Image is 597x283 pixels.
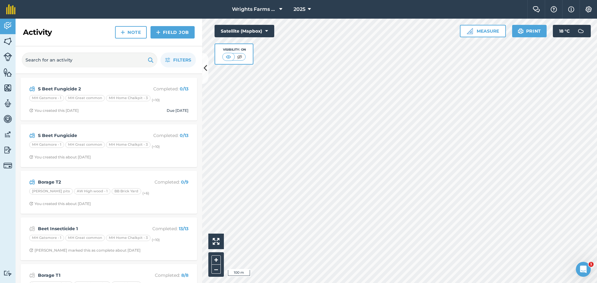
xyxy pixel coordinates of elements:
[512,25,547,37] button: Print
[211,265,221,274] button: –
[181,179,188,185] strong: 0 / 9
[180,133,188,138] strong: 0 / 13
[29,235,64,241] div: MH Gatsmore - 1
[568,6,574,13] img: svg+xml;base64,PHN2ZyB4bWxucz0iaHR0cDovL3d3dy53My5vcmcvMjAwMC9zdmciIHdpZHRoPSIxNyIgaGVpZ2h0PSIxNy...
[3,68,12,77] img: svg+xml;base64,PHN2ZyB4bWxucz0iaHR0cDovL3d3dy53My5vcmcvMjAwMC9zdmciIHdpZHRoPSI1NiIgaGVpZ2h0PSI2MC...
[142,191,149,195] small: (+ 6 )
[150,26,195,39] a: Field Job
[29,155,33,159] img: Clock with arrow pointing clockwise
[559,25,570,37] span: 18 ° C
[467,28,473,34] img: Ruler icon
[180,86,188,92] strong: 0 / 13
[213,238,220,245] img: Four arrows, one pointing top left, one top right, one bottom right and the last bottom left
[29,142,64,148] div: MH Gatsmore - 1
[294,6,305,13] span: 2025
[139,132,188,139] p: Completed :
[115,26,147,39] a: Note
[29,108,33,112] img: Clock with arrow pointing clockwise
[74,188,110,194] div: AW High wood - 1
[22,52,157,67] input: Search for an activity
[3,270,12,276] img: svg+xml;base64,PD94bWwgdmVyc2lvbj0iMS4wIiBlbmNvZGluZz0idXRmLTgiPz4KPCEtLSBHZW5lcmF0b3I6IEFkb2JlIE...
[29,108,79,113] div: You created this [DATE]
[6,4,16,14] img: fieldmargin Logo
[29,85,35,93] img: svg+xml;base64,PD94bWwgdmVyc2lvbj0iMS4wIiBlbmNvZGluZz0idXRmLTgiPz4KPCEtLSBHZW5lcmF0b3I6IEFkb2JlIE...
[156,29,160,36] img: svg+xml;base64,PHN2ZyB4bWxucz0iaHR0cDovL3d3dy53My5vcmcvMjAwMC9zdmciIHdpZHRoPSIxNCIgaGVpZ2h0PSIyNC...
[152,98,160,102] small: (+ 10 )
[38,179,137,185] strong: Borage T2
[533,6,540,12] img: Two speech bubbles overlapping with the left bubble in the forefront
[29,201,91,206] div: You created this about [DATE]
[215,25,274,37] button: Satellite (Mapbox)
[3,161,12,170] img: svg+xml;base64,PD94bWwgdmVyc2lvbj0iMS4wIiBlbmNvZGluZz0idXRmLTgiPz4KPCEtLSBHZW5lcmF0b3I6IEFkb2JlIE...
[29,225,35,232] img: svg+xml;base64,PD94bWwgdmVyc2lvbj0iMS4wIiBlbmNvZGluZz0idXRmLTgiPz4KPCEtLSBHZW5lcmF0b3I6IEFkb2JlIE...
[211,255,221,265] button: +
[29,248,33,252] img: Clock with arrow pointing clockwise
[222,47,246,52] div: Visibility: On
[106,235,150,241] div: MH Home Chalkpit - 3
[224,54,232,60] img: svg+xml;base64,PHN2ZyB4bWxucz0iaHR0cDovL3d3dy53My5vcmcvMjAwMC9zdmciIHdpZHRoPSI1MCIgaGVpZ2h0PSI0MC...
[24,128,193,163] a: S Beet FungicideCompleted: 0/13MH Gatsmore - 1MH Great commonMH Home Chalkpit - 3(+10)Clock with ...
[139,85,188,92] p: Completed :
[3,99,12,108] img: svg+xml;base64,PD94bWwgdmVyc2lvbj0iMS4wIiBlbmNvZGluZz0idXRmLTgiPz4KPCEtLSBHZW5lcmF0b3I6IEFkb2JlIE...
[38,225,137,232] strong: Beet Insecticide 1
[550,6,558,12] img: A question mark icon
[152,238,160,242] small: (+ 10 )
[106,95,150,101] div: MH Home Chalkpit - 3
[3,145,12,155] img: svg+xml;base64,PD94bWwgdmVyc2lvbj0iMS4wIiBlbmNvZGluZz0idXRmLTgiPz4KPCEtLSBHZW5lcmF0b3I6IEFkb2JlIE...
[65,142,105,148] div: MH Great common
[160,52,196,67] button: Filters
[29,178,35,186] img: svg+xml;base64,PD94bWwgdmVyc2lvbj0iMS4wIiBlbmNvZGluZz0idXRmLTgiPz4KPCEtLSBHZW5lcmF0b3I6IEFkb2JlIE...
[576,262,591,277] iframe: Intercom live chat
[553,25,591,37] button: 18 °C
[3,130,12,139] img: svg+xml;base64,PD94bWwgdmVyc2lvbj0iMS4wIiBlbmNvZGluZz0idXRmLTgiPz4KPCEtLSBHZW5lcmF0b3I6IEFkb2JlIE...
[24,81,193,117] a: S Beet Fungicide 2Completed: 0/13MH Gatsmore - 1MH Great commonMH Home Chalkpit - 3(+10)Clock wit...
[24,221,193,257] a: Beet Insecticide 1Completed: 13/13MH Gatsmore - 1MH Great commonMH Home Chalkpit - 3(+10)Clock wi...
[3,83,12,93] img: svg+xml;base64,PHN2ZyB4bWxucz0iaHR0cDovL3d3dy53My5vcmcvMjAwMC9zdmciIHdpZHRoPSI1NiIgaGVpZ2h0PSI2MC...
[3,114,12,124] img: svg+xml;base64,PD94bWwgdmVyc2lvbj0iMS4wIiBlbmNvZGluZz0idXRmLTgiPz4KPCEtLSBHZW5lcmF0b3I6IEFkb2JlIE...
[38,272,137,279] strong: Borage T1
[38,132,137,139] strong: S Beet Fungicide
[29,248,141,253] div: [PERSON_NAME] marked this as complete about [DATE]
[460,25,506,37] button: Measure
[29,132,35,139] img: svg+xml;base64,PD94bWwgdmVyc2lvbj0iMS4wIiBlbmNvZGluZz0idXRmLTgiPz4KPCEtLSBHZW5lcmF0b3I6IEFkb2JlIE...
[152,144,160,149] small: (+ 10 )
[139,272,188,279] p: Completed :
[23,27,52,37] h2: Activity
[3,37,12,46] img: svg+xml;base64,PHN2ZyB4bWxucz0iaHR0cDovL3d3dy53My5vcmcvMjAwMC9zdmciIHdpZHRoPSI1NiIgaGVpZ2h0PSI2MC...
[29,202,33,206] img: Clock with arrow pointing clockwise
[148,56,154,64] img: svg+xml;base64,PHN2ZyB4bWxucz0iaHR0cDovL3d3dy53My5vcmcvMjAwMC9zdmciIHdpZHRoPSIxOSIgaGVpZ2h0PSIyNC...
[139,179,188,185] p: Completed :
[3,21,12,30] img: svg+xml;base64,PD94bWwgdmVyc2lvbj0iMS4wIiBlbmNvZGluZz0idXRmLTgiPz4KPCEtLSBHZW5lcmF0b3I6IEFkb2JlIE...
[29,155,91,160] div: You created this about [DATE]
[106,142,150,148] div: MH Home Chalkpit - 3
[29,95,64,101] div: MH Gatsmore - 1
[29,188,73,194] div: [PERSON_NAME] pits
[167,108,188,113] div: Due [DATE]
[173,57,191,63] span: Filters
[29,272,35,279] img: svg+xml;base64,PD94bWwgdmVyc2lvbj0iMS4wIiBlbmNvZGluZz0idXRmLTgiPz4KPCEtLSBHZW5lcmF0b3I6IEFkb2JlIE...
[181,272,188,278] strong: 8 / 8
[139,225,188,232] p: Completed :
[575,25,587,37] img: svg+xml;base64,PD94bWwgdmVyc2lvbj0iMS4wIiBlbmNvZGluZz0idXRmLTgiPz4KPCEtLSBHZW5lcmF0b3I6IEFkb2JlIE...
[232,6,277,13] span: Wrights Farms Contracting
[24,175,193,210] a: Borage T2Completed: 0/9[PERSON_NAME] pitsAW High wood - 1BB Brick Yard(+6)Clock with arrow pointi...
[585,6,592,12] img: A cog icon
[589,262,594,267] span: 1
[121,29,125,36] img: svg+xml;base64,PHN2ZyB4bWxucz0iaHR0cDovL3d3dy53My5vcmcvMjAwMC9zdmciIHdpZHRoPSIxNCIgaGVpZ2h0PSIyNC...
[112,188,141,194] div: BB Brick Yard
[236,54,243,60] img: svg+xml;base64,PHN2ZyB4bWxucz0iaHR0cDovL3d3dy53My5vcmcvMjAwMC9zdmciIHdpZHRoPSI1MCIgaGVpZ2h0PSI0MC...
[38,85,137,92] strong: S Beet Fungicide 2
[65,235,105,241] div: MH Great common
[179,226,188,231] strong: 13 / 13
[518,27,524,35] img: svg+xml;base64,PHN2ZyB4bWxucz0iaHR0cDovL3d3dy53My5vcmcvMjAwMC9zdmciIHdpZHRoPSIxOSIgaGVpZ2h0PSIyNC...
[3,52,12,61] img: svg+xml;base64,PD94bWwgdmVyc2lvbj0iMS4wIiBlbmNvZGluZz0idXRmLTgiPz4KPCEtLSBHZW5lcmF0b3I6IEFkb2JlIE...
[65,95,105,101] div: MH Great common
